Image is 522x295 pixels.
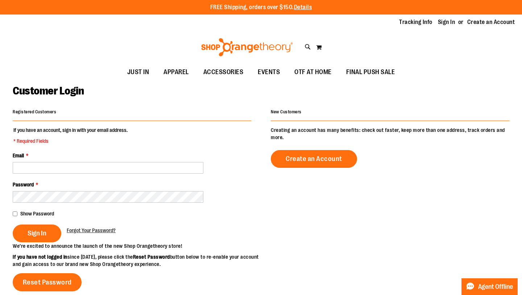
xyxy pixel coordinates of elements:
[13,153,24,158] span: Email
[23,278,72,286] span: Reset Password
[163,64,189,80] span: APPAREL
[438,18,455,26] a: Sign In
[294,4,312,11] a: Details
[67,227,116,233] span: Forgot Your Password?
[467,18,515,26] a: Create an Account
[461,278,518,295] button: Agent Offline
[271,126,509,141] p: Creating an account has many benefits: check out faster, keep more than one address, track orders...
[478,283,513,290] span: Agent Offline
[13,85,84,97] span: Customer Login
[13,137,128,145] span: * Required Fields
[294,64,332,80] span: OTF AT HOME
[13,253,261,268] p: since [DATE], please click the button below to re-enable your account and gain access to our bran...
[28,229,46,237] span: Sign In
[200,38,294,56] img: Shop Orangetheory
[203,64,244,80] span: ACCESSORIES
[20,211,54,217] span: Show Password
[271,109,302,114] strong: New Customers
[13,182,34,187] span: Password
[210,3,312,12] p: FREE Shipping, orders over $150.
[346,64,395,80] span: FINAL PUSH SALE
[13,273,82,291] a: Reset Password
[399,18,432,26] a: Tracking Info
[127,64,149,80] span: JUST IN
[13,126,128,145] legend: If you have an account, sign in with your email address.
[13,225,61,242] button: Sign In
[67,227,116,234] a: Forgot Your Password?
[258,64,280,80] span: EVENTS
[286,155,342,163] span: Create an Account
[13,254,67,260] strong: If you have not logged in
[13,109,56,114] strong: Registered Customers
[271,150,357,168] a: Create an Account
[13,242,261,250] p: We’re excited to announce the launch of the new Shop Orangetheory store!
[133,254,170,260] strong: Reset Password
